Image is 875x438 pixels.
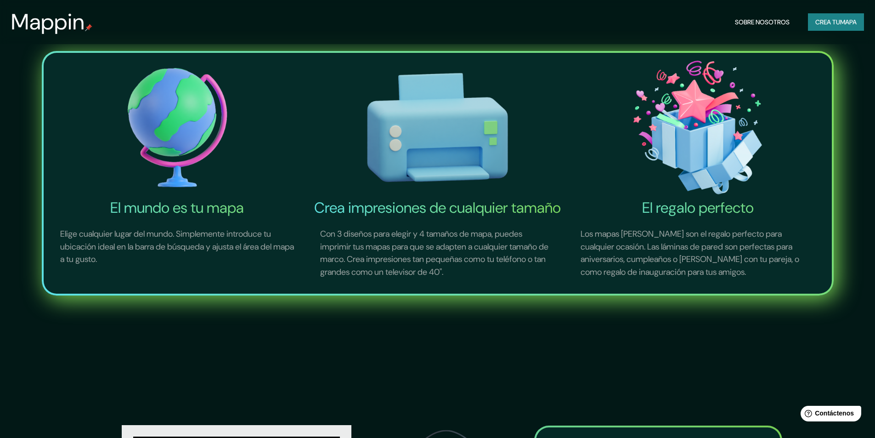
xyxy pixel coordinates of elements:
[11,7,85,36] font: Mappin
[642,198,754,217] font: El regalo perfecto
[808,13,864,31] button: Crea tumapa
[309,57,566,199] img: Crea impresiones de cualquier tamaño-icono
[815,18,840,26] font: Crea tu
[735,18,790,26] font: Sobre nosotros
[581,228,799,278] font: Los mapas [PERSON_NAME] son el regalo perfecto para cualquier ocasión. Las láminas de pared son p...
[793,402,865,428] iframe: Lanzador de widgets de ayuda
[731,13,793,31] button: Sobre nosotros
[49,57,306,199] img: El mundo es tu icono de mapa
[314,198,561,217] font: Crea impresiones de cualquier tamaño
[840,18,857,26] font: mapa
[320,228,548,278] font: Con 3 diseños para elegir y 4 tamaños de mapa, puedes imprimir tus mapas para que se adapten a cu...
[85,24,92,31] img: pin de mapeo
[570,57,826,199] img: El icono del regalo perfecto
[60,228,294,265] font: Elige cualquier lugar del mundo. Simplemente introduce tu ubicación ideal en la barra de búsqueda...
[110,198,244,217] font: El mundo es tu mapa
